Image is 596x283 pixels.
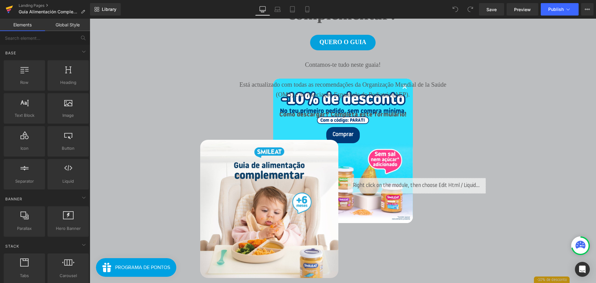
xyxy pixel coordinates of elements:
span: Row [6,79,43,86]
span: Base [5,50,17,56]
a: Preview [507,3,538,16]
span: Stack [5,243,20,249]
a: Desktop [255,3,270,16]
span: QUERO O GUIA [230,20,277,27]
a: Global Style [45,19,90,31]
span: Heading [49,79,87,86]
span: Button [49,145,87,152]
span: Liquid [49,178,87,185]
span: Carousel [49,272,87,279]
button: Redo [464,3,476,16]
span: Publish [548,7,564,12]
a: Tablet [285,3,300,16]
a: Laptop [270,3,285,16]
a: QUERO O GUIA [220,16,286,32]
span: Hero Banner [49,225,87,232]
a: New Library [90,3,121,16]
button: Publish [541,3,579,16]
font: Está actualizado com todas as recomendações da Organização Mundial de la Saúde (OMS) e da Asociaç... [150,62,357,79]
span: Separator [6,178,43,185]
span: Image [49,112,87,119]
iframe: Button to open loyalty program pop-up [6,240,87,258]
font: Contamos-te tudo neste guaia! [215,43,291,49]
strong: Como descargar? Completa este formulário! [190,93,317,99]
div: Open Intercom Messenger [575,262,590,277]
a: Mobile [300,3,315,16]
span: Library [102,7,116,12]
span: Icon [6,145,43,152]
span: Save [486,6,497,13]
span: Tabs [6,272,43,279]
button: Undo [449,3,462,16]
span: Text Block [6,112,43,119]
span: Banner [5,196,23,202]
span: Preview [514,6,531,13]
span: Guía Alimentación Complementaria [19,9,78,14]
button: More [581,3,594,16]
a: Landing Pages [19,3,90,8]
span: Parallax [6,225,43,232]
